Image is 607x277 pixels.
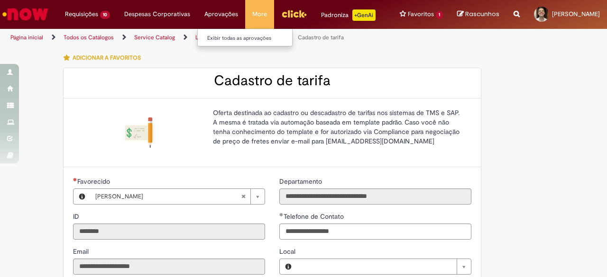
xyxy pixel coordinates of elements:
label: Somente leitura - Email [73,247,91,256]
span: Telefone de Contato [284,212,346,221]
a: Exibir todas as aprovações [198,33,302,44]
span: 10 [100,11,110,19]
img: ServiceNow [1,5,50,24]
span: Obrigatório Preenchido [73,178,77,181]
button: Favorecido, Visualizar este registro Lucas Renan De Campos [74,189,91,204]
p: +GenAi [352,9,376,21]
span: Obrigatório Preenchido [279,213,284,216]
a: Cadastro de tarifa [298,34,344,41]
p: Oferta destinada ao cadastro ou descadastro de tarifas nos sistemas de TMS e SAP. A mesma é trata... [213,108,464,146]
a: Limpar campo Local [297,259,471,274]
a: Logistica [195,34,219,41]
span: Somente leitura - ID [73,212,81,221]
input: Telefone de Contato [279,223,471,240]
ul: Aprovações [197,28,293,46]
span: Aprovações [204,9,238,19]
a: Página inicial [10,34,43,41]
img: click_logo_yellow_360x200.png [281,7,307,21]
span: Necessários - Favorecido [77,177,112,186]
img: Cadastro de tarifa [124,117,155,148]
span: 1 [436,11,443,19]
button: Local, Visualizar este registro [280,259,297,274]
a: Rascunhos [457,10,499,19]
a: [PERSON_NAME]Limpar campo Favorecido [91,189,265,204]
abbr: Limpar campo Favorecido [236,189,250,204]
button: Adicionar a Favoritos [63,48,146,68]
a: Service Catalog [134,34,175,41]
span: Requisições [65,9,98,19]
span: [PERSON_NAME] [552,10,600,18]
span: Adicionar a Favoritos [73,54,141,62]
label: Somente leitura - Departamento [279,177,324,186]
input: Email [73,259,265,275]
a: Todos os Catálogos [64,34,114,41]
span: Local [279,247,297,256]
span: Favoritos [408,9,434,19]
span: Despesas Corporativas [124,9,190,19]
ul: Trilhas de página [7,29,397,46]
input: ID [73,223,265,240]
span: Rascunhos [465,9,499,18]
h2: Cadastro de tarifa [73,73,471,89]
div: Padroniza [321,9,376,21]
span: Somente leitura - Email [73,247,91,256]
span: More [252,9,267,19]
label: Somente leitura - ID [73,212,81,221]
span: [PERSON_NAME] [95,189,241,204]
input: Departamento [279,188,471,205]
